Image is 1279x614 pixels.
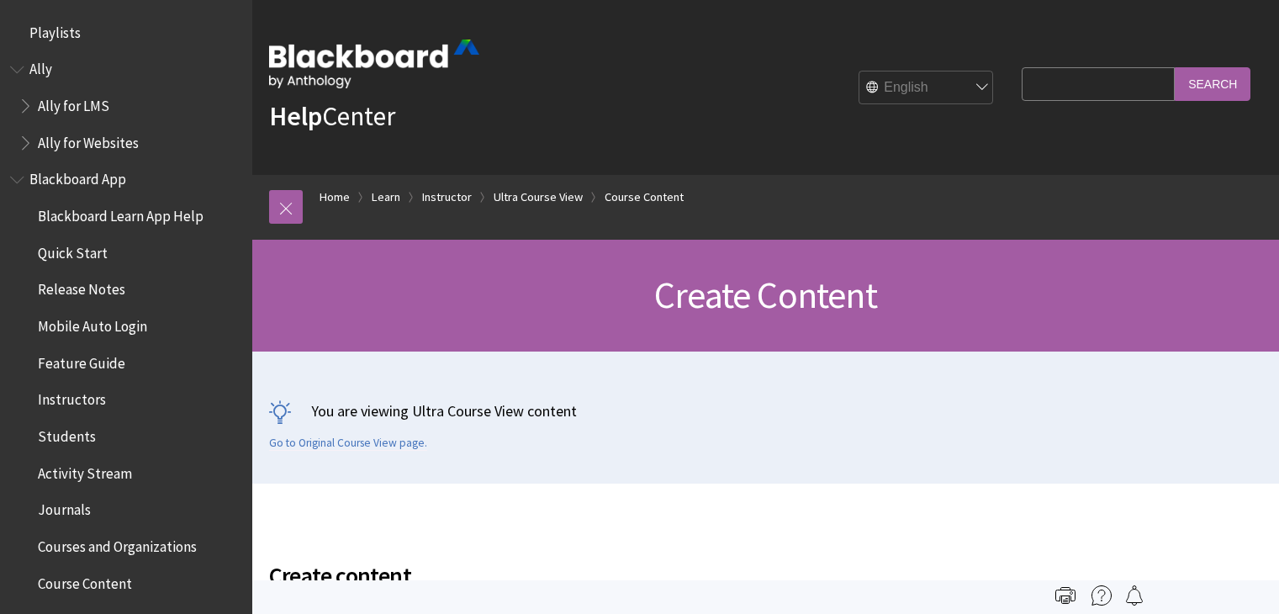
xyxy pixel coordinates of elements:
a: Home [320,187,350,208]
img: Follow this page [1124,585,1144,606]
span: Journals [38,496,91,519]
a: Ultra Course View [494,187,583,208]
a: Course Content [605,187,684,208]
strong: Help [269,99,322,133]
span: Feature Guide [38,349,125,372]
nav: Book outline for Playlists [10,19,242,47]
select: Site Language Selector [859,71,994,105]
img: More help [1091,585,1112,606]
span: Create content [269,558,1013,593]
span: Ally [29,56,52,78]
span: Release Notes [38,276,125,299]
p: You are viewing Ultra Course View content [269,400,1262,421]
span: Course Content [38,569,132,592]
img: Blackboard by Anthology [269,40,479,88]
span: Courses and Organizations [38,532,197,555]
span: Mobile Auto Login [38,312,147,335]
span: Instructors [38,386,106,409]
a: HelpCenter [269,99,395,133]
span: Blackboard App [29,166,126,188]
a: Go to Original Course View page. [269,436,427,451]
span: Create Content [654,272,877,318]
span: Activity Stream [38,459,132,482]
span: Ally for LMS [38,92,109,114]
nav: Book outline for Anthology Ally Help [10,56,242,157]
span: Blackboard Learn App Help [38,202,203,225]
span: Ally for Websites [38,129,139,151]
input: Search [1175,67,1250,100]
span: Students [38,422,96,445]
img: Print [1055,585,1076,606]
a: Learn [372,187,400,208]
a: Instructor [422,187,472,208]
span: Quick Start [38,239,108,262]
span: Playlists [29,19,81,41]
